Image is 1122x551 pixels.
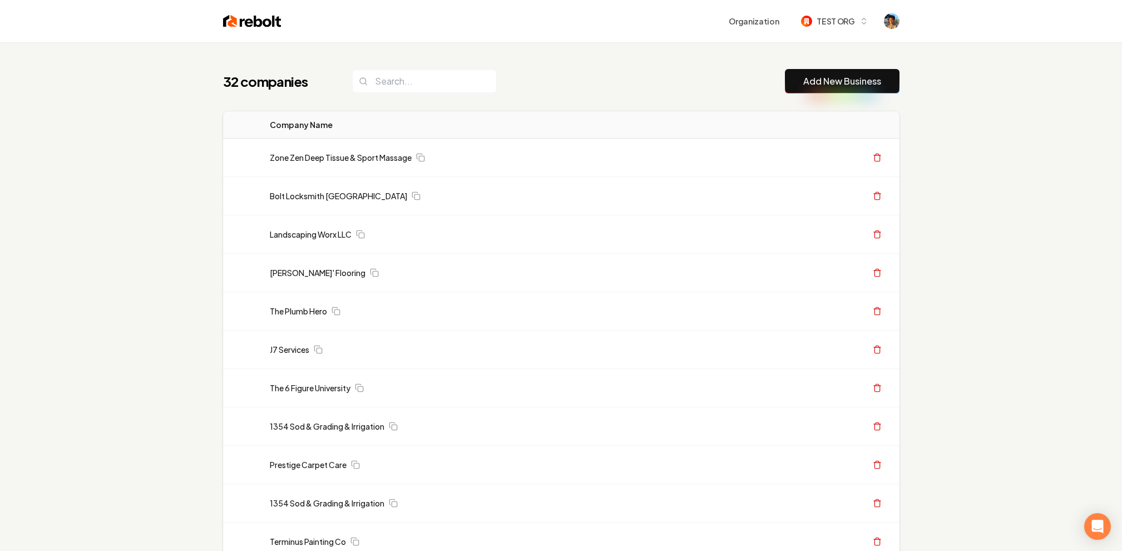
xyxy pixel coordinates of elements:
[884,13,899,29] img: Aditya Nair
[223,13,281,29] img: Rebolt Logo
[785,69,899,94] button: Add New Business
[270,152,412,163] a: Zone Zen Deep Tissue & Sport Massage
[270,382,350,393] a: The 6 Figure University
[722,11,785,31] button: Organization
[817,16,854,27] span: TEST ORG
[801,16,812,27] img: TEST ORG
[270,459,347,470] a: Prestige Carpet Care
[270,190,407,201] a: Bolt Locksmith [GEOGRAPHIC_DATA]
[1084,513,1111,540] div: Open Intercom Messenger
[261,111,632,139] th: Company Name
[270,306,327,317] a: The Plumb Hero
[270,344,309,355] a: J7 Services
[270,267,365,278] a: [PERSON_NAME]' Flooring
[223,72,330,90] h1: 32 companies
[270,536,346,547] a: Terminus Painting Co
[270,229,352,240] a: Landscaping Worx LLC
[270,498,384,509] a: 1354 Sod & Grading & Irrigation
[884,13,899,29] button: Open user button
[803,75,881,88] a: Add New Business
[270,421,384,432] a: 1354 Sod & Grading & Irrigation
[352,70,497,93] input: Search...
